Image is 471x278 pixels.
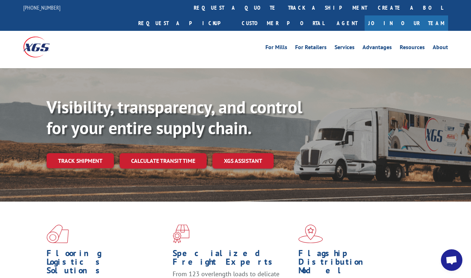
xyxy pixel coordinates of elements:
a: Services [335,44,355,52]
a: Track shipment [47,153,114,168]
img: xgs-icon-total-supply-chain-intelligence-red [47,225,69,243]
a: Resources [400,44,425,52]
a: Calculate transit time [120,153,207,169]
a: Open chat [441,249,462,271]
h1: Specialized Freight Experts [173,249,293,270]
img: xgs-icon-flagship-distribution-model-red [298,225,323,243]
a: Customer Portal [236,15,330,31]
a: For Retailers [295,44,327,52]
a: Join Our Team [365,15,448,31]
img: xgs-icon-focused-on-flooring-red [173,225,189,243]
b: Visibility, transparency, and control for your entire supply chain. [47,96,302,139]
a: XGS ASSISTANT [212,153,274,169]
a: About [433,44,448,52]
a: [PHONE_NUMBER] [23,4,61,11]
a: Advantages [362,44,392,52]
a: Request a pickup [133,15,236,31]
a: For Mills [265,44,287,52]
a: Agent [330,15,365,31]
